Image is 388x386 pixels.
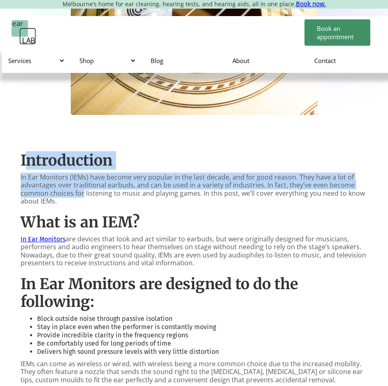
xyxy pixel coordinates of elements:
[226,49,308,73] a: About
[37,348,367,356] li: Delivers high sound pressure levels with very little distortion
[37,339,367,348] li: Be comfortably used for long periods of time
[37,323,367,331] li: Stay in place even when the performer is constantly moving
[37,315,367,323] li: Block outside noise through passive isolation
[21,173,367,205] p: In Ear Monitors (IEMs) have become very popular in the last decade, and for good reason. They hav...
[73,48,144,73] div: Shop
[21,235,367,267] p: are devices that look and act similar to earbuds, but were originally designed for musicians, per...
[21,275,367,311] h2: In Ear Monitors are designed to do the following:
[21,152,367,169] h2: Introduction
[304,19,370,46] a: Book an appointment
[21,360,367,384] p: IEMs can come as wireless or wired, with wireless being a more common choice due to the increased...
[8,56,63,65] div: Services
[144,49,226,73] a: Blog
[12,20,36,45] a: home
[37,331,367,339] li: Provide incredible clarity in the frequency regions
[79,56,134,65] div: Shop
[21,235,65,243] a: In Ear Monitors
[2,48,73,73] div: Services
[21,213,367,231] h2: What is an IEM?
